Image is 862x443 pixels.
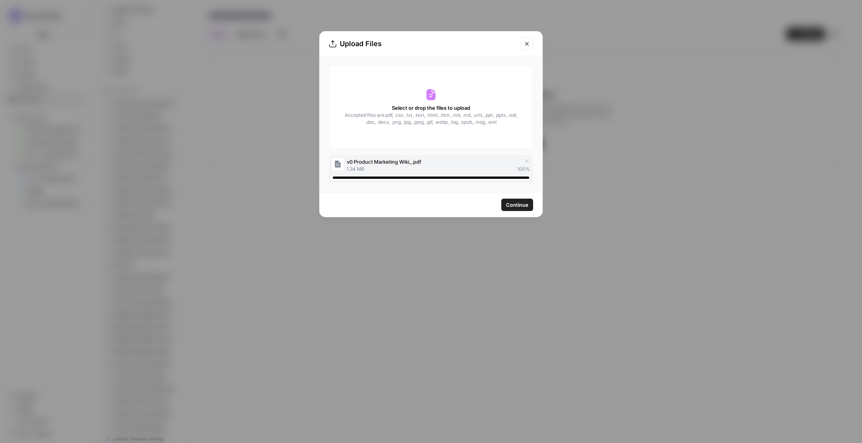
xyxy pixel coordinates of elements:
span: Continue [506,201,528,209]
span: Accepted files are .pdf, .csv, .txt, .text, .html, .htm, .md, .md, .xml, .ppt, .pptx, .odt, .doc,... [344,112,518,126]
button: Close modal [521,38,533,50]
span: v0 Product Marketing Wiki_.pdf [347,158,421,166]
div: Upload Files [329,38,516,49]
span: Select or drop the files to upload [392,104,470,112]
span: 100 % [517,166,530,173]
button: Continue [501,199,533,211]
span: 1.34 MB [347,166,364,173]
